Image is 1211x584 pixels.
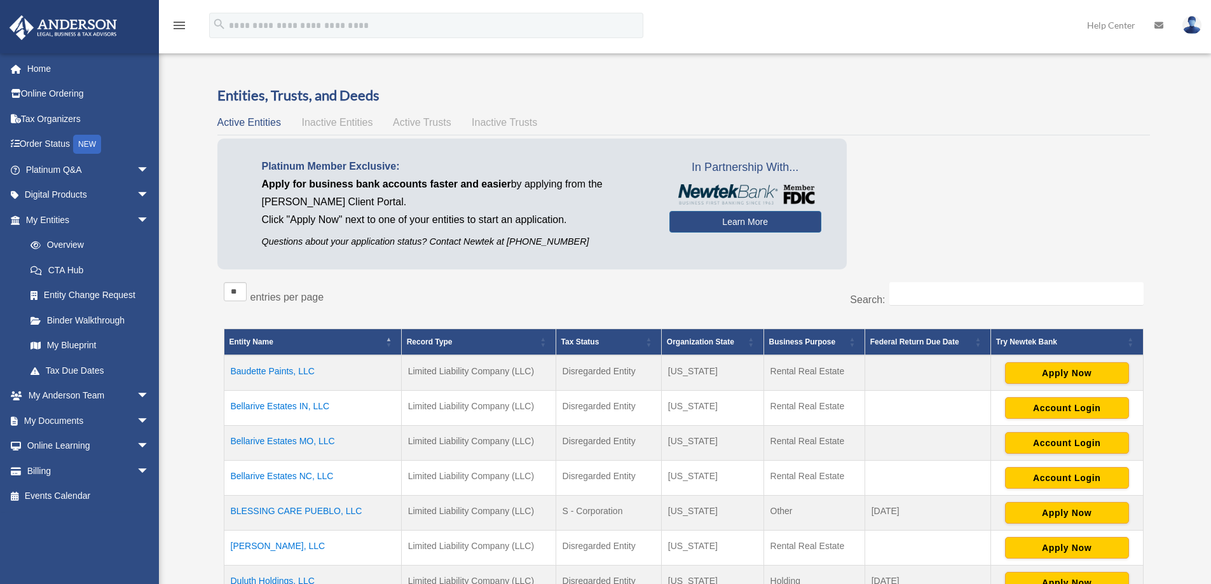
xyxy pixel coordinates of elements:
[763,531,865,566] td: Rental Real Estate
[763,496,865,531] td: Other
[1005,437,1129,447] a: Account Login
[1005,472,1129,482] a: Account Login
[661,496,763,531] td: [US_STATE]
[18,233,156,258] a: Overview
[865,329,990,356] th: Federal Return Due Date: Activate to sort
[1005,362,1129,384] button: Apply Now
[73,135,101,154] div: NEW
[262,175,650,211] p: by applying from the [PERSON_NAME] Client Portal.
[18,333,162,358] a: My Blueprint
[661,391,763,426] td: [US_STATE]
[229,337,273,346] span: Entity Name
[6,15,121,40] img: Anderson Advisors Platinum Portal
[18,308,162,333] a: Binder Walkthrough
[661,426,763,461] td: [US_STATE]
[393,117,451,128] span: Active Trusts
[250,292,324,302] label: entries per page
[667,337,734,346] span: Organization State
[407,337,453,346] span: Record Type
[556,355,661,391] td: Disregarded Entity
[18,257,162,283] a: CTA Hub
[401,531,556,566] td: Limited Liability Company (LLC)
[9,81,168,107] a: Online Ordering
[669,211,821,233] a: Learn More
[217,117,281,128] span: Active Entities
[763,355,865,391] td: Rental Real Estate
[472,117,537,128] span: Inactive Trusts
[9,207,162,233] a: My Entitiesarrow_drop_down
[1182,16,1201,34] img: User Pic
[262,158,650,175] p: Platinum Member Exclusive:
[172,18,187,33] i: menu
[224,461,401,496] td: Bellarive Estates NC, LLC
[262,234,650,250] p: Questions about your application status? Contact Newtek at [PHONE_NUMBER]
[9,157,168,182] a: Platinum Q&Aarrow_drop_down
[224,496,401,531] td: BLESSING CARE PUEBLO, LLC
[212,17,226,31] i: search
[9,408,168,433] a: My Documentsarrow_drop_down
[661,531,763,566] td: [US_STATE]
[9,106,168,132] a: Tax Organizers
[301,117,373,128] span: Inactive Entities
[137,433,162,459] span: arrow_drop_down
[669,158,821,178] span: In Partnership With...
[262,211,650,229] p: Click "Apply Now" next to one of your entities to start an application.
[556,496,661,531] td: S - Corporation
[763,329,865,356] th: Business Purpose: Activate to sort
[401,329,556,356] th: Record Type: Activate to sort
[1005,397,1129,419] button: Account Login
[224,426,401,461] td: Bellarive Estates MO, LLC
[556,391,661,426] td: Disregarded Entity
[172,22,187,33] a: menu
[556,329,661,356] th: Tax Status: Activate to sort
[990,329,1143,356] th: Try Newtek Bank : Activate to sort
[850,294,885,305] label: Search:
[224,531,401,566] td: [PERSON_NAME], LLC
[137,182,162,208] span: arrow_drop_down
[676,184,815,205] img: NewtekBankLogoSM.png
[401,496,556,531] td: Limited Liability Company (LLC)
[561,337,599,346] span: Tax Status
[1005,537,1129,559] button: Apply Now
[763,391,865,426] td: Rental Real Estate
[1005,432,1129,454] button: Account Login
[224,355,401,391] td: Baudette Paints, LLC
[401,461,556,496] td: Limited Liability Company (LLC)
[9,132,168,158] a: Order StatusNEW
[18,358,162,383] a: Tax Due Dates
[217,86,1150,105] h3: Entities, Trusts, and Deeds
[18,283,162,308] a: Entity Change Request
[870,337,959,346] span: Federal Return Due Date
[224,329,401,356] th: Entity Name: Activate to invert sorting
[556,426,661,461] td: Disregarded Entity
[401,391,556,426] td: Limited Liability Company (LLC)
[865,496,990,531] td: [DATE]
[9,383,168,409] a: My Anderson Teamarrow_drop_down
[556,531,661,566] td: Disregarded Entity
[661,329,763,356] th: Organization State: Activate to sort
[996,334,1124,350] div: Try Newtek Bank
[1005,467,1129,489] button: Account Login
[661,355,763,391] td: [US_STATE]
[9,56,168,81] a: Home
[763,426,865,461] td: Rental Real Estate
[9,458,168,484] a: Billingarrow_drop_down
[137,383,162,409] span: arrow_drop_down
[262,179,511,189] span: Apply for business bank accounts faster and easier
[137,408,162,434] span: arrow_drop_down
[769,337,836,346] span: Business Purpose
[763,461,865,496] td: Rental Real Estate
[9,182,168,208] a: Digital Productsarrow_drop_down
[401,355,556,391] td: Limited Liability Company (LLC)
[401,426,556,461] td: Limited Liability Company (LLC)
[661,461,763,496] td: [US_STATE]
[1005,502,1129,524] button: Apply Now
[137,458,162,484] span: arrow_drop_down
[9,484,168,509] a: Events Calendar
[556,461,661,496] td: Disregarded Entity
[137,207,162,233] span: arrow_drop_down
[137,157,162,183] span: arrow_drop_down
[9,433,168,459] a: Online Learningarrow_drop_down
[1005,402,1129,412] a: Account Login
